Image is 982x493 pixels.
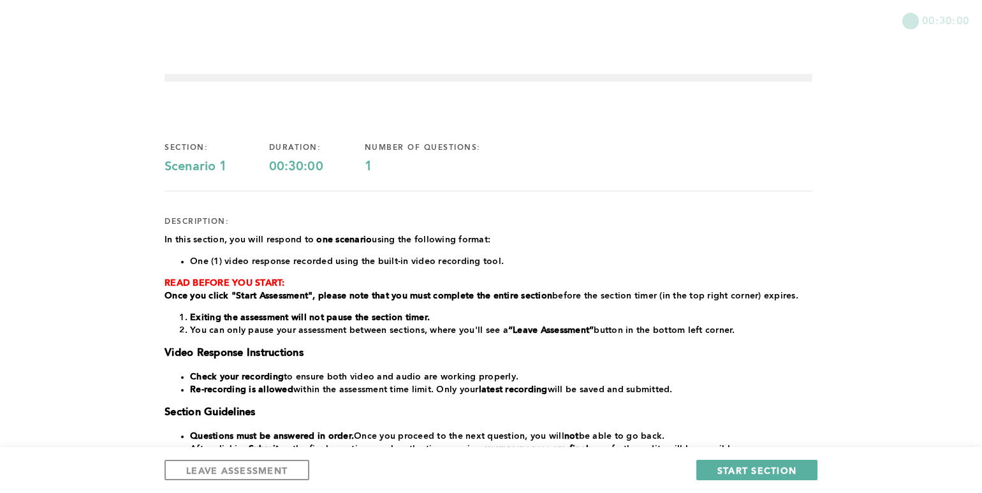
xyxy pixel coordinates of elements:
span: START SECTION [717,464,796,476]
strong: Exiting the assessment will not pause the section timer. [190,313,430,322]
button: LEAVE ASSESSMENT [165,460,309,480]
h3: Video Response Instructions [165,347,812,360]
li: to ensure both video and audio are working properly. [190,371,812,383]
span: In this section, you will respond to [165,235,316,244]
span: using the following format: [372,235,490,244]
span: 00:30:00 [922,13,969,27]
p: before the section timer (in the top right corner) expires. [165,290,812,302]
strong: Questions must be answered in order. [190,432,354,441]
li: After clicking on the final question or when the timer expires, —no further edits will be possible. [190,443,812,455]
strong: latest recording [479,385,548,394]
strong: your responses are final [485,445,589,453]
strong: Check your recording [190,372,284,381]
div: Scenario 1 [165,159,269,175]
span: LEAVE ASSESSMENT [186,464,288,476]
h3: Section Guidelines [165,406,812,419]
strong: Submit [249,445,279,453]
div: 00:30:00 [269,159,365,175]
div: section: [165,143,269,153]
li: within the assessment time limit. Only your will be saved and submitted. [190,383,812,396]
div: description: [165,217,229,227]
strong: READ BEFORE YOU START: [165,279,285,288]
div: duration: [269,143,365,153]
strong: one scenario [316,235,372,244]
strong: not [564,432,579,441]
div: 1 [365,159,522,175]
li: Once you proceed to the next question, you will be able to go back. [190,430,812,443]
strong: Re-recording is allowed [190,385,293,394]
li: You can only pause your assessment between sections, where you'll see a button in the bottom left... [190,324,812,337]
strong: Once you click "Start Assessment", please note that you must complete the entire section [165,291,552,300]
div: number of questions: [365,143,522,153]
strong: “Leave Assessment” [508,326,594,335]
span: One (1) video response recorded using the built-in video recording tool. [190,257,504,266]
button: START SECTION [696,460,817,480]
